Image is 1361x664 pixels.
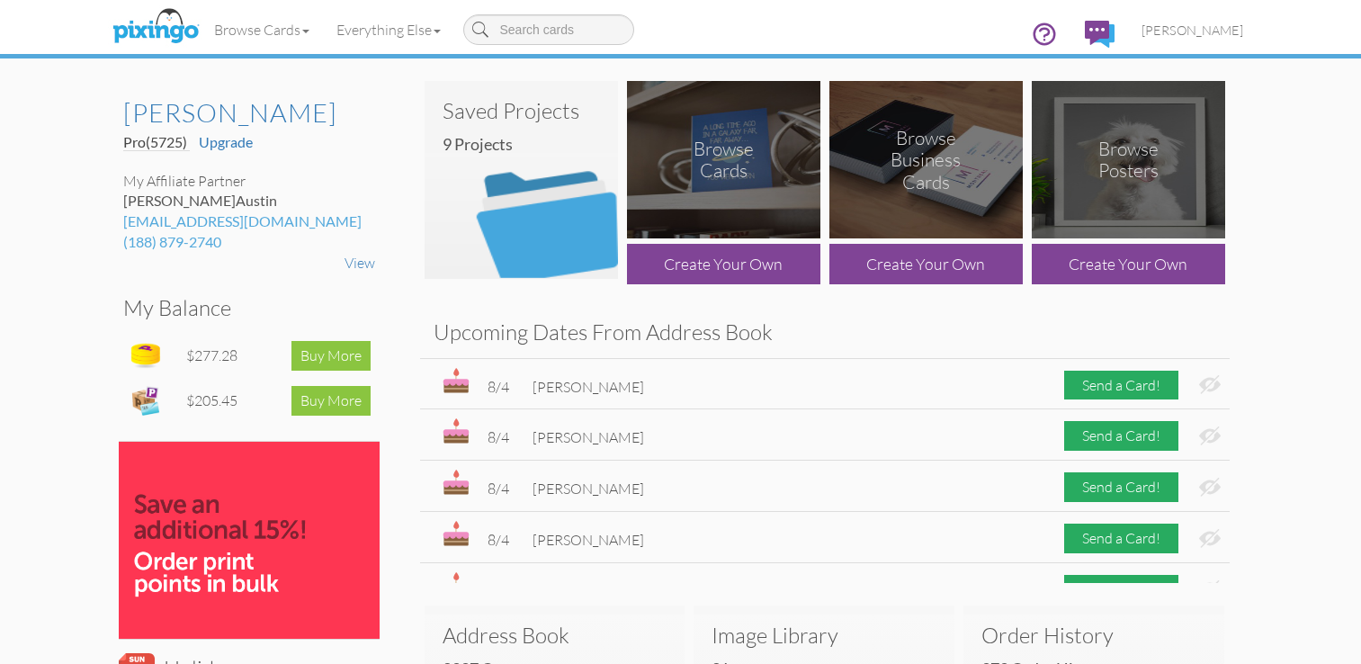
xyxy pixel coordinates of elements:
img: bday.svg [443,418,470,444]
div: Buy More [291,341,371,371]
img: bday.svg [443,521,470,546]
div: [EMAIL_ADDRESS][DOMAIN_NAME] [123,211,375,232]
span: [PERSON_NAME] [533,582,644,600]
img: eye-ban.svg [1199,478,1221,497]
h4: 9 Projects [443,136,613,154]
img: eye-ban.svg [1199,580,1221,599]
h3: Address Book [443,624,667,647]
h3: Upcoming Dates From Address Book [434,320,1216,344]
span: [PERSON_NAME] [533,378,644,396]
img: expense-icon.png [128,382,164,418]
a: Pro(5725) [123,133,190,151]
td: $205.45 [182,378,260,423]
div: Create Your Own [1032,244,1225,284]
div: [PERSON_NAME] [123,191,375,211]
img: bday.svg [443,368,470,393]
div: Send a Card! [1064,472,1178,502]
h3: Saved Projects [443,99,600,122]
div: Send a Card! [1064,524,1178,553]
h3: My Balance [123,296,362,319]
div: 8/4 [488,530,515,551]
img: eye-ban.svg [1199,426,1221,445]
div: Send a Card! [1064,575,1178,605]
img: saved-projects2.png [425,81,618,279]
span: Austin [236,192,277,209]
img: browse-posters.png [1032,81,1225,238]
span: Pro [123,133,187,150]
div: 8/4 [488,427,515,448]
img: bday.svg [443,470,470,495]
h3: Order History [981,624,1206,647]
img: eye-ban.svg [1199,529,1221,548]
span: [PERSON_NAME] [533,428,644,446]
img: comments.svg [1085,21,1115,48]
img: pixingo logo [108,4,203,49]
div: Browse Business Cards [877,126,974,193]
img: browse-cards.png [627,81,820,238]
img: browse-business-cards.png [829,81,1023,238]
div: Browse Posters [1079,138,1177,183]
div: 8/5 [488,581,515,602]
img: save15_bulk-100.jpg [119,442,380,639]
a: View [345,254,375,272]
div: Create Your Own [627,244,820,284]
td: $277.28 [182,333,260,378]
iframe: Chat [1360,663,1361,664]
div: 8/4 [488,479,515,499]
div: Browse Cards [675,138,772,183]
span: [PERSON_NAME] [1142,22,1243,38]
div: 8/4 [488,377,515,398]
div: Send a Card! [1064,421,1178,451]
div: (188) 879-2740 [123,232,375,253]
div: Create Your Own [829,244,1023,284]
img: eye-ban.svg [1199,375,1221,394]
div: Buy More [291,386,371,416]
a: Upgrade [199,133,253,150]
a: Everything Else [323,7,454,52]
span: [PERSON_NAME] [533,531,644,549]
h2: [PERSON_NAME] [123,99,357,128]
img: points-icon.png [128,337,164,373]
input: Search cards [463,14,634,45]
span: (5725) [146,133,187,150]
div: My Affiliate Partner [123,171,375,192]
img: bday.svg [443,572,470,597]
a: [PERSON_NAME] [123,99,375,128]
a: [PERSON_NAME] [1128,7,1257,53]
div: Send a Card! [1064,371,1178,400]
span: [PERSON_NAME] [533,480,644,498]
h3: Image Library [712,624,936,647]
a: Browse Cards [201,7,323,52]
